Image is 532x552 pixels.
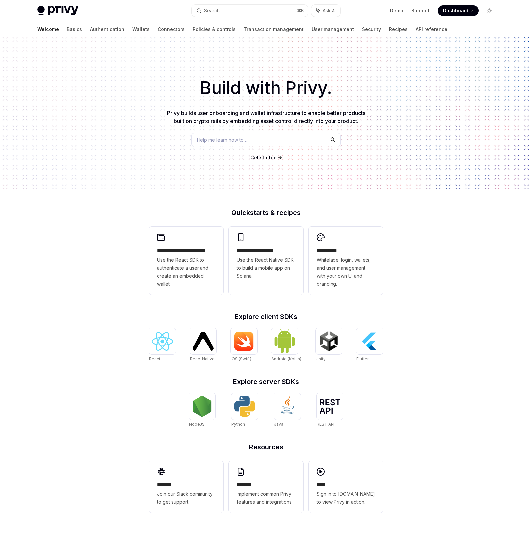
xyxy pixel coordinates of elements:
a: Policies & controls [193,21,236,37]
a: **** **Join our Slack community to get support. [149,461,223,513]
h2: Explore client SDKs [149,313,383,320]
img: light logo [37,6,78,15]
span: Flutter [356,356,369,361]
button: Search...⌘K [192,5,308,17]
a: **** **Implement common Privy features and integrations. [229,461,303,513]
span: Privy builds user onboarding and wallet infrastructure to enable better products built on crypto ... [167,110,365,124]
a: Wallets [132,21,150,37]
a: ****Sign in to [DOMAIN_NAME] to view Privy in action. [309,461,383,513]
h2: Quickstarts & recipes [149,209,383,216]
a: Android (Kotlin)Android (Kotlin) [271,328,301,362]
span: Join our Slack community to get support. [157,490,215,506]
span: Java [274,422,283,427]
span: iOS (Swift) [231,356,251,361]
span: Sign in to [DOMAIN_NAME] to view Privy in action. [317,490,375,506]
a: **** **** **** ***Use the React Native SDK to build a mobile app on Solana. [229,227,303,295]
a: Authentication [90,21,124,37]
img: iOS (Swift) [233,331,255,351]
a: Basics [67,21,82,37]
a: Recipes [389,21,408,37]
img: Flutter [359,331,380,352]
span: React Native [190,356,215,361]
span: REST API [317,422,334,427]
span: NodeJS [189,422,205,427]
span: Whitelabel login, wallets, and user management with your own UI and branding. [317,256,375,288]
a: Connectors [158,21,185,37]
img: Unity [318,331,339,352]
a: ReactReact [149,328,176,362]
a: Get started [250,154,277,161]
img: REST API [319,399,340,414]
a: JavaJava [274,393,301,428]
a: API reference [416,21,447,37]
img: Python [234,396,255,417]
span: Implement common Privy features and integrations. [237,490,295,506]
a: Demo [390,7,403,14]
span: Dashboard [443,7,468,14]
img: NodeJS [192,396,213,417]
h1: Build with Privy. [11,75,521,101]
span: ⌘ K [297,8,304,13]
a: Dashboard [438,5,479,16]
span: Python [231,422,245,427]
button: Ask AI [311,5,340,17]
a: React NativeReact Native [190,328,216,362]
h2: Resources [149,444,383,450]
a: Security [362,21,381,37]
a: FlutterFlutter [356,328,383,362]
span: Android (Kotlin) [271,356,301,361]
div: Search... [204,7,223,15]
span: Use the React Native SDK to build a mobile app on Solana. [237,256,295,280]
a: REST APIREST API [317,393,343,428]
span: Get started [250,155,277,160]
h2: Explore server SDKs [149,378,383,385]
a: iOS (Swift)iOS (Swift) [231,328,257,362]
img: React [152,332,173,351]
a: PythonPython [231,393,258,428]
img: Java [277,396,298,417]
a: **** *****Whitelabel login, wallets, and user management with your own UI and branding. [309,227,383,295]
button: Toggle dark mode [484,5,495,16]
span: Unity [316,356,326,361]
span: Ask AI [323,7,336,14]
a: Support [411,7,430,14]
img: React Native [193,332,214,350]
a: Transaction management [244,21,304,37]
span: React [149,356,160,361]
span: Use the React SDK to authenticate a user and create an embedded wallet. [157,256,215,288]
a: UnityUnity [316,328,342,362]
span: Help me learn how to… [197,136,247,143]
img: Android (Kotlin) [274,329,295,353]
a: Welcome [37,21,59,37]
a: NodeJSNodeJS [189,393,215,428]
a: User management [312,21,354,37]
